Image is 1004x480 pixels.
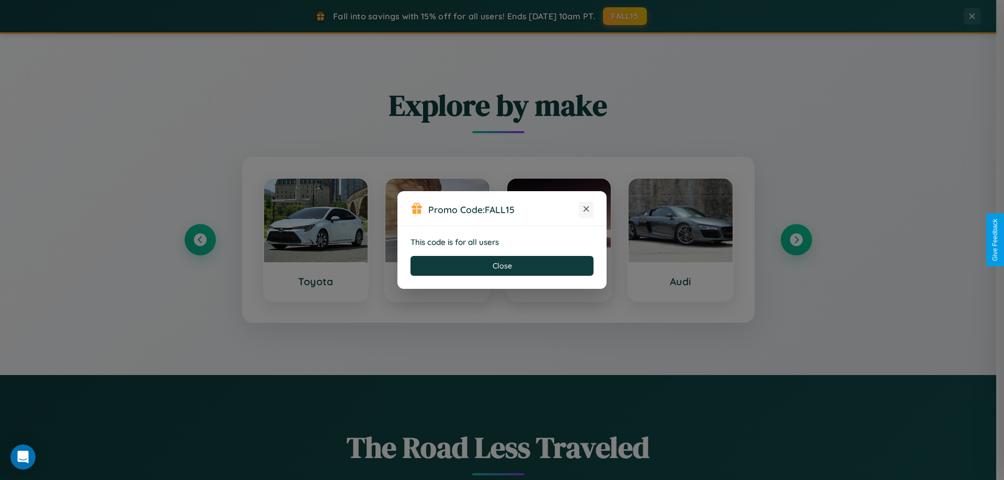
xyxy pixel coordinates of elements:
[410,256,594,276] button: Close
[410,237,499,247] strong: This code is for all users
[10,444,36,470] div: Open Intercom Messenger
[991,219,999,261] div: Give Feedback
[428,204,579,215] h3: Promo Code:
[485,204,515,215] b: FALL15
